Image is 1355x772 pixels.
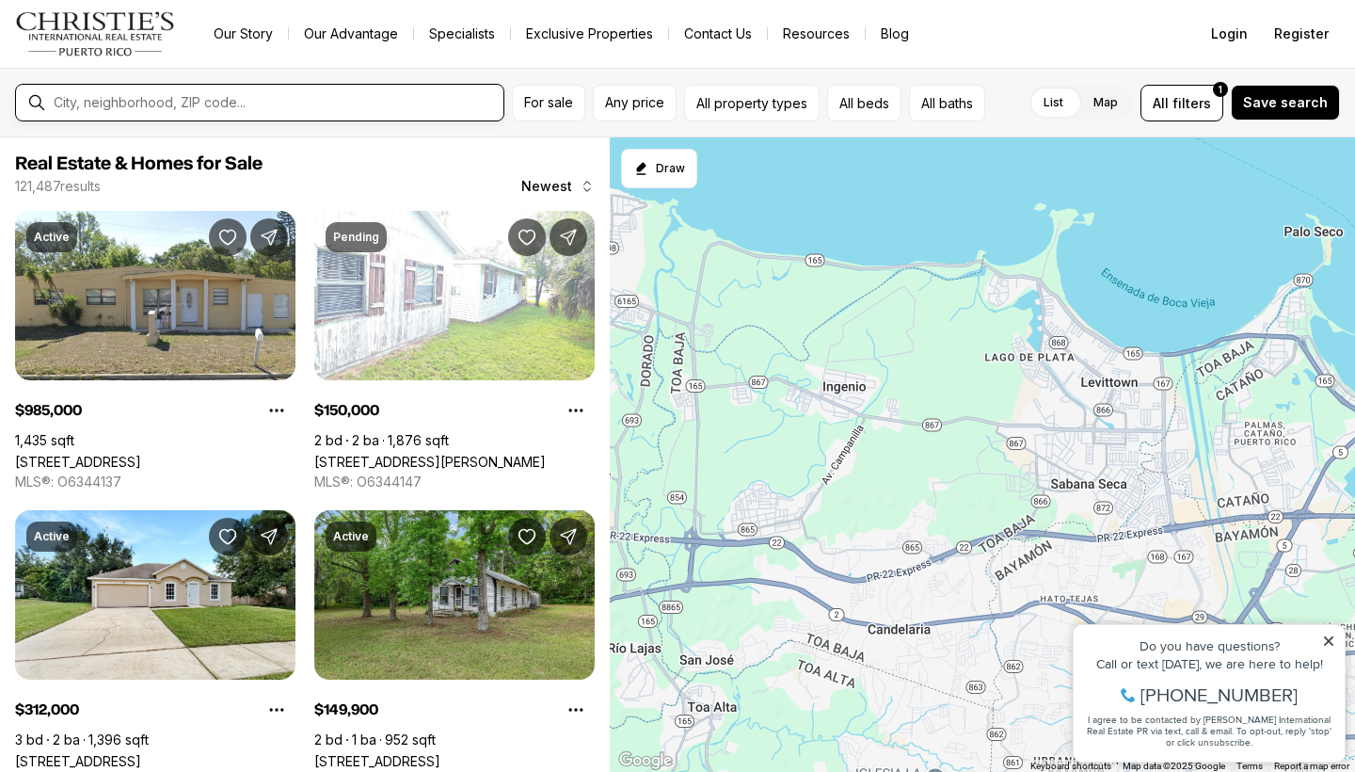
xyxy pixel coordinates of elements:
label: List [1028,86,1078,120]
button: Save Property: 6141 SE BABB RD [508,218,546,256]
a: Specialists [414,21,510,47]
a: Exclusive Properties [511,21,668,47]
span: [PHONE_NUMBER] [77,88,234,107]
span: I agree to be contacted by [PERSON_NAME] International Real Estate PR via text, call & email. To ... [24,116,268,152]
a: 1292 BUCCANEER AVE, DELTONA FL, 32725 [15,753,141,769]
a: 10 S SEMORAN BLVD, ORLANDO FL, 32807 [15,454,141,470]
button: Start drawing [621,149,697,188]
span: filters [1172,93,1211,113]
button: Property options [258,392,295,429]
button: Property options [557,691,595,729]
span: All [1153,93,1169,113]
button: Any price [593,85,677,121]
span: Real Estate & Homes for Sale [15,154,263,173]
p: Active [34,230,70,245]
button: Share Property [250,218,288,256]
label: Map [1078,86,1133,120]
p: Active [333,529,369,544]
button: Save Property: 11226 SE 55TH AVENUE RD [508,518,546,555]
button: All baths [909,85,985,121]
button: Property options [557,392,595,429]
span: Any price [605,95,664,110]
button: Property options [258,691,295,729]
div: Do you have questions? [20,42,272,56]
button: Share Property [550,218,587,256]
a: 11226 SE 55TH AVENUE RD, BELLEVIEW FL, 34420 [314,753,440,769]
button: Login [1200,15,1259,53]
button: Save search [1231,85,1340,121]
span: Save search [1243,95,1328,110]
a: Our Advantage [289,21,413,47]
button: Contact Us [669,21,767,47]
p: 121,487 results [15,179,101,194]
div: Call or text [DATE], we are here to help! [20,60,272,73]
img: logo [15,11,176,56]
span: For sale [524,95,573,110]
button: Save Property: 10 S SEMORAN BLVD [209,218,247,256]
span: Newest [521,179,572,194]
button: Share Property [550,518,587,555]
button: Allfilters1 [1140,85,1223,121]
a: Our Story [199,21,288,47]
span: 1 [1219,82,1222,97]
a: Resources [768,21,865,47]
button: All beds [827,85,901,121]
p: Active [34,529,70,544]
span: Register [1274,26,1329,41]
p: Pending [333,230,379,245]
a: Blog [866,21,924,47]
button: Save Property: 1292 BUCCANEER AVE [209,518,247,555]
a: 6141 SE BABB RD, BELLEVIEW FL, 34420 [314,454,546,470]
button: For sale [512,85,585,121]
span: Login [1211,26,1248,41]
button: Newest [510,168,606,205]
button: Share Property [250,518,288,555]
button: All property types [684,85,820,121]
button: Register [1263,15,1340,53]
